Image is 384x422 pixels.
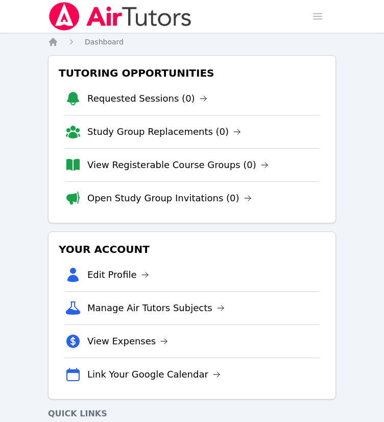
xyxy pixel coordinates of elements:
a: Link Your Google Calendar [87,367,221,382]
span: Dashboard [85,38,124,46]
a: Open Study Group Invitations (0) [87,191,252,205]
img: Air Tutors [48,2,193,31]
a: View Expenses [87,334,168,348]
h3: Tutoring Opportunities [57,64,327,82]
nav: Breadcrumb [48,37,336,47]
h3: Your Account [57,240,327,259]
a: View Registerable Course Groups (0) [87,158,269,172]
a: Study Group Replacements (0) [87,125,241,139]
a: Manage Air Tutors Subjects [87,301,225,315]
a: Dashboard [85,37,124,47]
a: Requested Sessions (0) [87,91,207,106]
a: Edit Profile [87,268,149,282]
h4: Quick Links [48,408,336,420]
